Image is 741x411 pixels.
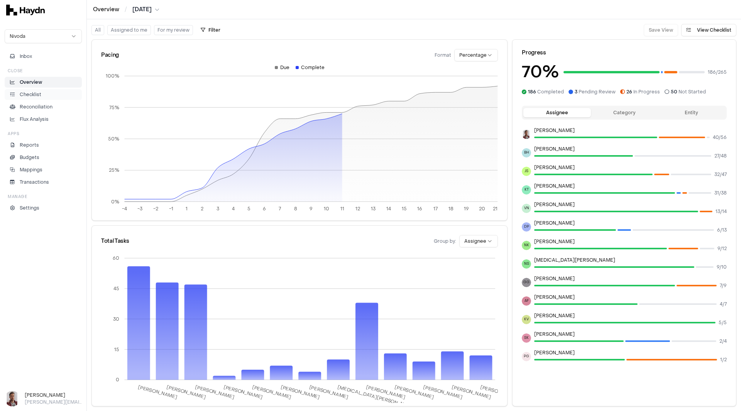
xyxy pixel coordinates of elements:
[671,89,706,95] span: Not Started
[394,384,435,400] tspan: [PERSON_NAME]
[522,167,531,176] span: JS
[309,384,349,400] tspan: [PERSON_NAME]
[20,179,49,186] p: Transactions
[195,384,235,400] tspan: [PERSON_NAME]
[5,114,82,125] a: Flux Analysis
[575,89,616,95] span: Pending Review
[534,257,727,263] p: [MEDICAL_DATA][PERSON_NAME]
[433,206,438,212] tspan: 17
[522,49,727,57] div: Progress
[714,171,727,178] span: 32 / 47
[340,206,344,212] tspan: 11
[5,164,82,175] a: Mappings
[719,320,727,326] span: 5 / 5
[626,89,632,95] span: 26
[153,206,158,212] tspan: -2
[355,206,360,212] tspan: 12
[423,384,464,400] tspan: [PERSON_NAME]
[522,60,559,84] h3: 70 %
[493,206,497,212] tspan: 21
[528,89,536,95] span: 186
[294,206,297,212] tspan: 8
[93,6,119,14] a: Overview
[522,241,531,250] span: NK
[20,154,39,161] p: Budgets
[279,206,281,212] tspan: 7
[154,25,193,35] button: For my review
[113,316,119,322] tspan: 30
[522,296,531,306] span: AF
[137,384,178,400] tspan: [PERSON_NAME]
[464,206,469,212] tspan: 19
[681,24,736,36] button: View Checklist
[417,206,422,212] tspan: 16
[20,116,49,123] p: Flux Analysis
[717,264,727,270] span: 9 / 10
[720,357,727,363] span: 1 / 2
[5,140,82,151] a: Reports
[523,108,590,117] button: Assignee
[522,352,531,361] span: PG
[717,245,727,252] span: 9 / 12
[8,194,27,200] h3: Manage
[132,6,159,14] button: [DATE]
[522,130,531,139] img: JP Smit
[20,53,32,60] span: Inbox
[186,206,188,212] tspan: 1
[25,392,82,399] h3: [PERSON_NAME]
[5,391,20,406] img: JP Smit
[448,206,453,212] tspan: 18
[534,313,727,319] p: [PERSON_NAME]
[5,203,82,213] a: Settings
[116,377,119,383] tspan: 0
[716,208,727,215] span: 13 / 14
[280,384,321,400] tspan: [PERSON_NAME]
[658,108,725,117] button: Entity
[522,259,531,269] span: NS
[5,89,82,100] a: Checklist
[714,153,727,159] span: 27 / 48
[434,238,456,244] span: Group by:
[534,294,727,300] p: [PERSON_NAME]
[452,384,492,400] tspan: [PERSON_NAME]
[402,206,407,212] tspan: 15
[534,127,727,134] p: [PERSON_NAME]
[8,131,19,137] h3: Apps
[223,384,264,400] tspan: [PERSON_NAME]
[217,206,219,212] tspan: 3
[626,89,660,95] span: In Progress
[113,286,119,292] tspan: 45
[106,73,119,79] tspan: 100%
[534,331,727,337] p: [PERSON_NAME]
[263,206,266,212] tspan: 6
[252,384,292,400] tspan: [PERSON_NAME]
[20,91,41,98] p: Checklist
[5,152,82,163] a: Budgets
[108,136,119,142] tspan: 50%
[534,183,727,189] p: [PERSON_NAME]
[113,255,119,261] tspan: 60
[575,89,577,95] span: 3
[534,238,727,245] p: [PERSON_NAME]
[534,350,727,356] p: [PERSON_NAME]
[591,108,658,117] button: Category
[101,237,129,245] div: Total Tasks
[522,222,531,232] span: DP
[5,51,82,62] button: Inbox
[20,205,39,211] p: Settings
[8,68,23,74] h3: Close
[114,346,119,352] tspan: 15
[169,206,173,212] tspan: -1
[717,227,727,233] span: 6 / 13
[137,206,142,212] tspan: -3
[247,206,250,212] tspan: 5
[522,185,531,195] span: KT
[107,25,151,35] button: Assigned to me
[93,6,159,14] nav: breadcrumb
[275,64,289,71] div: Due
[5,177,82,188] a: Transactions
[522,204,531,213] span: VN
[720,301,727,307] span: 4 / 7
[20,103,52,110] p: Reconciliation
[109,167,119,173] tspan: 25%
